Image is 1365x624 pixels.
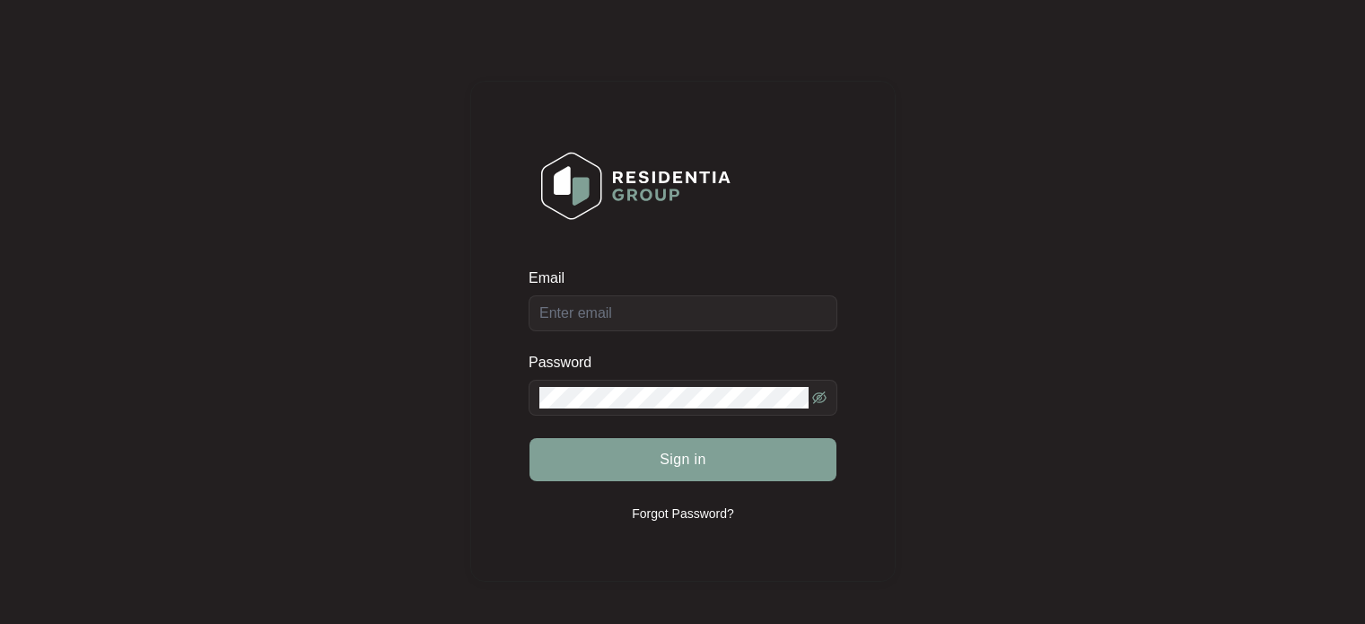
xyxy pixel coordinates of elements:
[529,354,605,372] label: Password
[539,387,809,409] input: Password
[529,140,742,232] img: Login Logo
[529,438,836,481] button: Sign in
[812,391,827,405] span: eye-invisible
[632,505,734,523] p: Forgot Password?
[529,269,577,287] label: Email
[660,449,706,470] span: Sign in
[529,295,837,331] input: Email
